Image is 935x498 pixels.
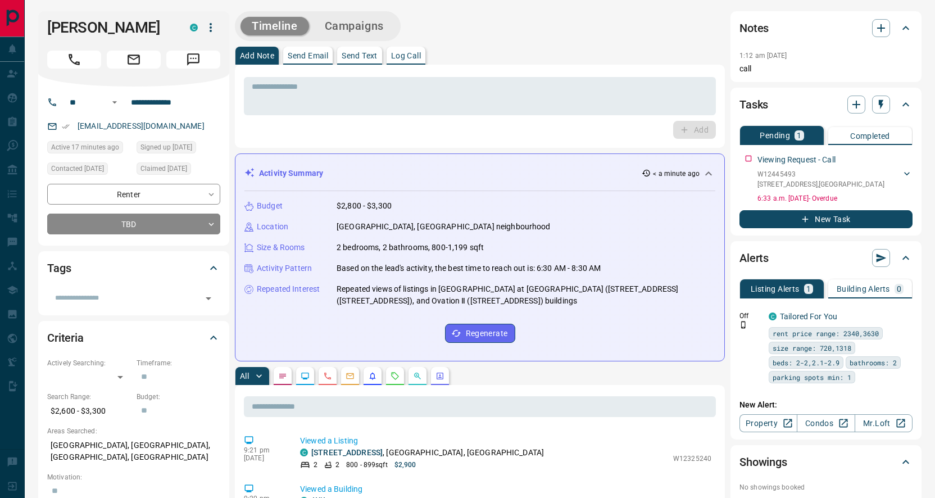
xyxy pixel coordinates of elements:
[751,285,800,293] p: Listing Alerts
[797,414,855,432] a: Condos
[257,221,288,233] p: Location
[314,17,395,35] button: Campaigns
[137,141,220,157] div: Tue Jul 16 2024
[47,329,84,347] h2: Criteria
[850,132,890,140] p: Completed
[739,249,769,267] h2: Alerts
[337,283,715,307] p: Repeated views of listings in [GEOGRAPHIC_DATA] at [GEOGRAPHIC_DATA] ([STREET_ADDRESS] ([STREET_A...
[739,210,913,228] button: New Task
[140,142,192,153] span: Signed up [DATE]
[278,372,287,381] svg: Notes
[47,214,220,234] div: TBD
[413,372,422,381] svg: Opportunities
[739,399,913,411] p: New Alert:
[107,51,161,69] span: Email
[311,448,383,457] a: [STREET_ADDRESS]
[739,52,787,60] p: 1:12 am [DATE]
[201,291,216,306] button: Open
[346,372,355,381] svg: Emails
[337,242,484,253] p: 2 bedrooms, 2 bathrooms, 800-1,199 sqft
[300,435,711,447] p: Viewed a Listing
[244,446,283,454] p: 9:21 pm
[311,447,544,459] p: , [GEOGRAPHIC_DATA], [GEOGRAPHIC_DATA]
[797,132,801,139] p: 1
[394,460,416,470] p: $2,900
[757,179,884,189] p: [STREET_ADDRESS] , [GEOGRAPHIC_DATA]
[62,123,70,130] svg: Email Verified
[190,24,198,31] div: condos.ca
[653,169,700,179] p: < a minute ago
[259,167,323,179] p: Activity Summary
[739,91,913,118] div: Tasks
[739,96,768,114] h2: Tasks
[773,357,839,368] span: beds: 2-2,2.1-2.9
[769,313,777,320] div: condos.ca
[850,357,897,368] span: bathrooms: 2
[346,460,387,470] p: 800 - 899 sqft
[837,285,890,293] p: Building Alerts
[739,311,762,321] p: Off
[337,200,392,212] p: $2,800 - $3,300
[739,414,797,432] a: Property
[739,63,913,75] p: call
[760,132,790,139] p: Pending
[257,242,305,253] p: Size & Rooms
[140,163,187,174] span: Claimed [DATE]
[47,184,220,205] div: Renter
[300,483,711,495] p: Viewed a Building
[47,51,101,69] span: Call
[773,328,879,339] span: rent price range: 2340,3630
[300,449,308,456] div: condos.ca
[47,392,131,402] p: Search Range:
[335,460,339,470] p: 2
[137,392,220,402] p: Budget:
[240,17,309,35] button: Timeline
[47,436,220,467] p: [GEOGRAPHIC_DATA], [GEOGRAPHIC_DATA], [GEOGRAPHIC_DATA], [GEOGRAPHIC_DATA]
[51,163,104,174] span: Contacted [DATE]
[739,453,787,471] h2: Showings
[47,255,220,282] div: Tags
[244,454,283,462] p: [DATE]
[368,372,377,381] svg: Listing Alerts
[435,372,444,381] svg: Agent Actions
[780,312,837,321] a: Tailored For You
[47,141,131,157] div: Sun Oct 12 2025
[739,15,913,42] div: Notes
[757,193,913,203] p: 6:33 a.m. [DATE] - Overdue
[47,358,131,368] p: Actively Searching:
[739,19,769,37] h2: Notes
[240,372,249,380] p: All
[739,449,913,476] div: Showings
[47,162,131,178] div: Sat Sep 20 2025
[244,163,715,184] div: Activity Summary< a minute ago
[78,121,205,130] a: [EMAIL_ADDRESS][DOMAIN_NAME]
[137,358,220,368] p: Timeframe:
[51,142,119,153] span: Active 17 minutes ago
[137,162,220,178] div: Sat Sep 20 2025
[314,460,317,470] p: 2
[47,324,220,351] div: Criteria
[739,321,747,329] svg: Push Notification Only
[757,169,884,179] p: W12445493
[757,154,836,166] p: Viewing Request - Call
[257,262,312,274] p: Activity Pattern
[47,259,71,277] h2: Tags
[673,454,711,464] p: W12325240
[47,402,131,420] p: $2,600 - $3,300
[108,96,121,109] button: Open
[897,285,901,293] p: 0
[773,342,851,354] span: size range: 720,1318
[855,414,913,432] a: Mr.Loft
[739,482,913,492] p: No showings booked
[391,52,421,60] p: Log Call
[166,51,220,69] span: Message
[47,426,220,436] p: Areas Searched:
[337,262,601,274] p: Based on the lead's activity, the best time to reach out is: 6:30 AM - 8:30 AM
[757,167,913,192] div: W12445493[STREET_ADDRESS],[GEOGRAPHIC_DATA]
[739,245,913,271] div: Alerts
[257,283,320,295] p: Repeated Interest
[773,372,851,383] span: parking spots min: 1
[240,52,274,60] p: Add Note
[342,52,378,60] p: Send Text
[391,372,400,381] svg: Requests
